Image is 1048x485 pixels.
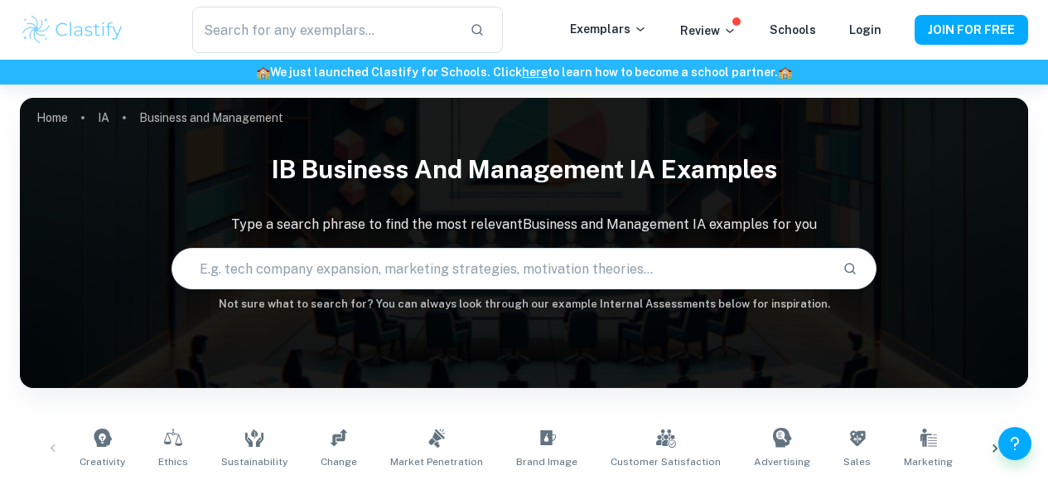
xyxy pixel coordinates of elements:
span: Customer Satisfaction [611,454,721,469]
span: 🏫 [256,65,270,79]
a: here [522,65,548,79]
p: Type a search phrase to find the most relevant Business and Management IA examples for you [20,215,1028,235]
h6: Not sure what to search for? You can always look through our example Internal Assessments below f... [20,296,1028,313]
input: Search for any exemplars... [192,7,457,53]
h6: We just launched Clastify for Schools. Click to learn how to become a school partner. [3,63,1045,81]
h1: IB Business and Management IA examples [20,144,1028,195]
span: Advertising [754,454,810,469]
span: Sustainability [221,454,287,469]
a: Login [849,23,881,36]
a: Schools [770,23,816,36]
p: Exemplars [570,20,647,38]
button: Help and Feedback [998,427,1031,460]
span: 🏫 [778,65,792,79]
input: E.g. tech company expansion, marketing strategies, motivation theories... [172,245,830,292]
span: Brand Image [516,454,577,469]
img: Clastify logo [20,13,125,46]
button: JOIN FOR FREE [915,15,1028,45]
p: Business and Management [139,109,283,127]
p: Review [680,22,736,40]
button: Search [836,255,864,283]
span: Ethics [158,454,188,469]
span: Market Penetration [390,454,483,469]
span: Marketing [904,454,953,469]
a: Home [36,106,68,129]
span: Sales [843,454,871,469]
span: Creativity [80,454,125,469]
a: IA [98,106,109,129]
span: Change [321,454,357,469]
